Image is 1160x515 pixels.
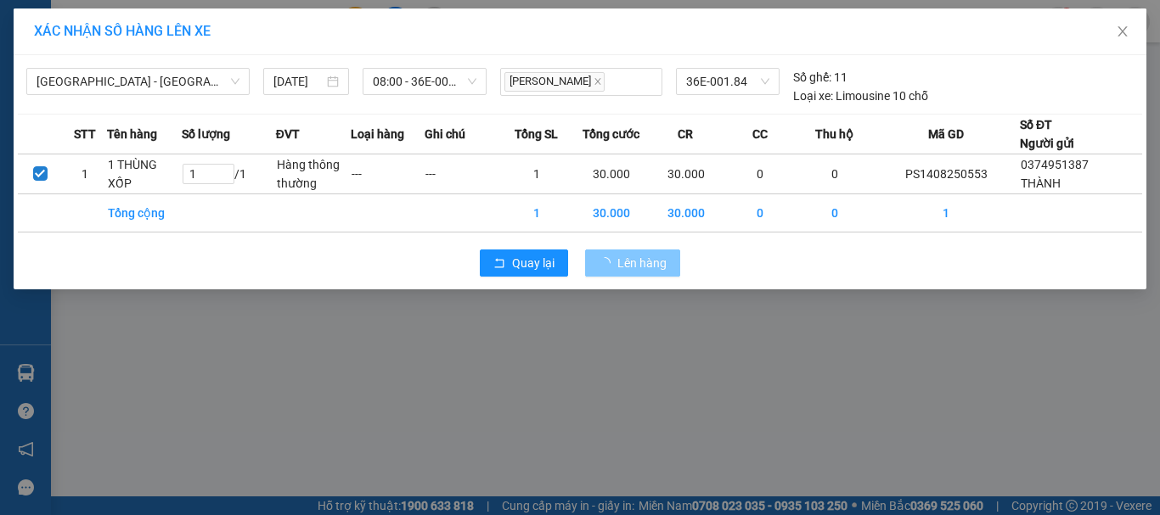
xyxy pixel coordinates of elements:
span: loading [599,257,617,269]
div: 11 [793,68,847,87]
span: CC [752,125,768,143]
span: Thu hộ [815,125,853,143]
td: 30.000 [574,154,649,194]
td: 0 [797,154,872,194]
span: close [594,77,602,86]
td: 1 [499,154,574,194]
span: Lên hàng [617,254,667,272]
strong: PHIẾU GỬI HÀNG [49,72,135,109]
td: --- [351,154,425,194]
td: 30.000 [574,194,649,232]
span: PS1408250553 [155,84,281,106]
span: XÁC NHẬN SỐ HÀNG LÊN XE [34,23,211,39]
span: close [1116,25,1129,38]
span: 36E-001.84 [686,69,769,94]
td: 1 [499,194,574,232]
span: CR [678,125,693,143]
span: Tên hàng [107,125,157,143]
button: Close [1099,8,1146,56]
span: Thanh Hóa - Tây Hồ (HN) [37,69,239,94]
div: Limousine 10 chỗ [793,87,928,105]
button: Lên hàng [585,249,680,277]
div: Số ĐT Người gửi [1020,115,1074,153]
span: Loại xe: [793,87,833,105]
span: Tổng cước [583,125,639,143]
span: Tổng SL [515,125,558,143]
span: Quay lại [512,254,555,272]
span: Ghi chú [425,125,465,143]
span: 0374951387 [1021,158,1089,171]
span: 08:00 - 36E-001.84 [373,69,477,94]
td: / 1 [182,154,276,194]
td: 1 THÙNG XỐP [107,154,182,194]
td: 1 [872,194,1020,232]
img: logo [8,44,30,115]
strong: CÔNG TY TNHH VĨNH QUANG [47,14,138,69]
span: Số lượng [182,125,230,143]
td: Tổng cộng [107,194,182,232]
td: 0 [797,194,872,232]
td: 0 [724,194,798,232]
td: 30.000 [649,154,724,194]
span: [PERSON_NAME] [504,72,605,92]
input: 14/08/2025 [273,72,323,91]
span: rollback [493,257,505,271]
td: Hàng thông thường [276,154,351,194]
button: rollbackQuay lại [480,249,568,277]
span: Mã GD [928,125,964,143]
span: THÀNH [1021,176,1061,190]
td: 1 [63,154,108,194]
td: 30.000 [649,194,724,232]
strong: Hotline : 0889 23 23 23 [37,112,148,125]
td: PS1408250553 [872,154,1020,194]
span: ĐVT [276,125,300,143]
td: 0 [724,154,798,194]
td: --- [425,154,499,194]
span: Số ghế: [793,68,831,87]
span: STT [74,125,96,143]
span: Loại hàng [351,125,404,143]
